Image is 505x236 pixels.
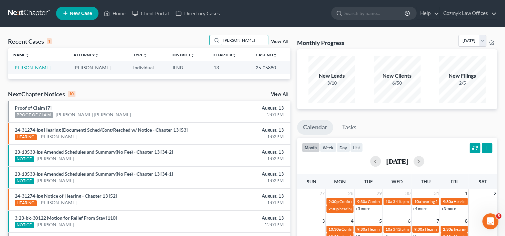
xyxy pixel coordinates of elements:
div: August, 13 [199,171,284,177]
span: Thu [421,179,431,184]
i: unfold_more [143,53,147,57]
a: [PERSON_NAME] [39,199,76,206]
div: Recent Cases [8,37,52,45]
a: [PERSON_NAME] [39,133,76,140]
span: 341(a) meeting for [PERSON_NAME] [393,227,457,232]
i: unfold_more [232,53,236,57]
span: Hearing for [PERSON_NAME] [425,227,477,232]
a: +4 more [413,206,427,211]
div: NOTICE [15,178,34,184]
td: ILNB [167,61,208,74]
button: list [350,143,363,152]
td: 25-05880 [250,61,291,74]
a: Districtunfold_more [173,52,195,57]
a: [PERSON_NAME] [37,155,74,162]
div: New Clients [374,72,421,80]
span: 9:30a [357,227,367,232]
span: 7 [436,217,440,225]
span: Mon [334,179,346,184]
span: New Case [70,11,92,16]
div: HEARING [15,200,37,206]
div: 1:02PM [199,177,284,184]
td: [PERSON_NAME] [68,61,128,74]
i: unfold_more [95,53,99,57]
a: Cozmyk Law Offices [440,7,497,19]
span: Wed [392,179,403,184]
a: Attorneyunfold_more [73,52,99,57]
span: 28 [347,189,354,197]
div: 2:01PM [199,111,284,118]
span: 10a [414,199,421,204]
div: August, 13 [199,215,284,221]
button: month [302,143,320,152]
span: Sat [479,179,487,184]
span: 10:30a [328,227,341,232]
a: Chapterunfold_more [214,52,236,57]
div: 1:02PM [199,133,284,140]
i: unfold_more [25,53,29,57]
td: 13 [208,61,250,74]
div: August, 13 [199,105,284,111]
span: 10a [386,227,392,232]
span: hearing for [PERSON_NAME] [422,199,473,204]
td: Individual [128,61,167,74]
button: week [320,143,336,152]
div: 1:01PM [199,199,284,206]
a: [PERSON_NAME] [37,177,74,184]
a: Home [100,7,129,19]
iframe: Intercom live chat [482,213,498,229]
span: 341(a) meeting for [PERSON_NAME] [PERSON_NAME] [393,199,489,204]
div: 2/5 [439,80,486,86]
span: 9:30a [357,199,367,204]
a: [PERSON_NAME] [13,65,50,70]
a: Nameunfold_more [13,52,29,57]
span: 5 [378,217,383,225]
input: Search by name... [344,7,406,19]
a: +5 more [355,206,370,211]
span: 2:30p [328,206,339,211]
div: NextChapter Notices [8,90,75,98]
span: Fri [451,179,458,184]
span: Confirmation Hearing for [PERSON_NAME] [341,227,418,232]
span: 30 [405,189,411,197]
a: 3:23-bk-30122 Motion for Relief From Stay [110] [15,215,117,221]
span: Confirmation Hearing for [PERSON_NAME] [368,199,444,204]
div: NOTICE [15,156,34,162]
span: 31 [433,189,440,197]
div: New Leads [308,72,355,80]
span: 2:30p [328,199,339,204]
i: unfold_more [273,53,277,57]
span: 4 [350,217,354,225]
span: 3 [321,217,325,225]
i: unfold_more [191,53,195,57]
div: 10 [68,91,75,97]
span: Sun [307,179,316,184]
a: Proof of Claim [7] [15,105,51,111]
span: hearing for [PERSON_NAME] [454,227,505,232]
a: Typeunfold_more [133,52,147,57]
div: HEARING [15,134,37,140]
div: 6/50 [374,80,421,86]
a: View All [271,92,288,97]
a: Help [417,7,439,19]
span: 29 [376,189,383,197]
a: 24-31274-jpg Hearing (Document) Sched/Cont/Resched w/ Notice - Chapter 13 [53] [15,127,188,133]
span: 6 [407,217,411,225]
button: day [336,143,350,152]
a: Case Nounfold_more [256,52,277,57]
a: Directory Cases [172,7,223,19]
span: 2:30p [443,227,453,232]
a: Calendar [297,120,333,135]
span: 10a [386,199,392,204]
span: 9:30a [414,227,424,232]
div: 1 [47,38,52,44]
a: 24-31274-jpg Notice of Hearing - Chapter 13 [52] [15,193,117,199]
div: August, 13 [199,127,284,133]
span: Confirmation Hearing for [PERSON_NAME] [339,199,416,204]
span: Tue [364,179,373,184]
div: NOTICE [15,222,34,228]
a: 23-13533-jps Amended Schedules and Summary(No Fee) - Chapter 13 [34-2] [15,149,173,155]
span: 2 [493,189,497,197]
div: August, 13 [199,149,284,155]
span: 27 [319,189,325,197]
